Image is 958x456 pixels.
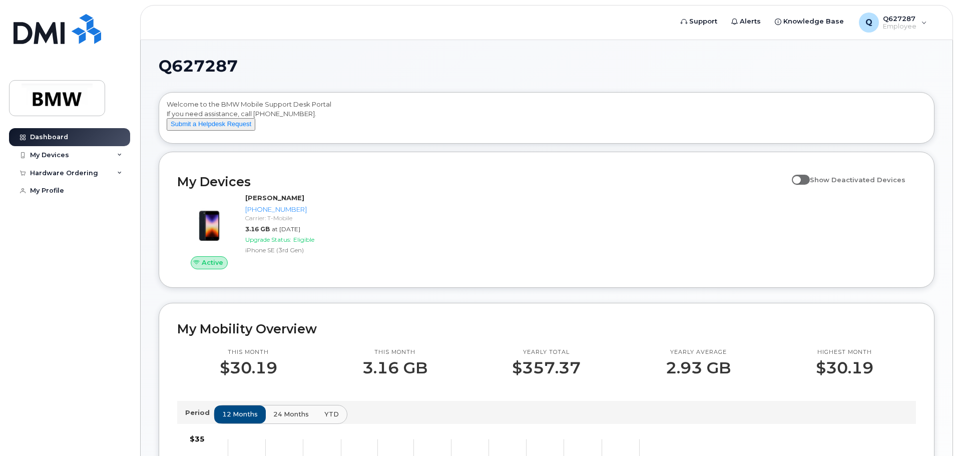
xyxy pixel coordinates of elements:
div: iPhone SE (3rd Gen) [245,246,349,254]
span: 24 months [273,409,309,419]
h2: My Devices [177,174,787,189]
p: This month [362,348,427,356]
p: Yearly total [512,348,581,356]
p: This month [220,348,277,356]
span: Eligible [293,236,314,243]
strong: [PERSON_NAME] [245,194,304,202]
p: Period [185,408,214,417]
span: Active [202,258,223,267]
span: 3.16 GB [245,225,270,233]
span: YTD [324,409,339,419]
span: Q627287 [159,59,238,74]
span: Show Deactivated Devices [810,176,905,184]
p: 3.16 GB [362,359,427,377]
h2: My Mobility Overview [177,321,916,336]
img: image20231002-3703462-1angbar.jpeg [185,198,233,246]
span: Upgrade Status: [245,236,291,243]
div: Carrier: T-Mobile [245,214,349,222]
p: $30.19 [816,359,873,377]
tspan: $35 [190,434,205,443]
a: Submit a Helpdesk Request [167,120,255,128]
button: Submit a Helpdesk Request [167,118,255,131]
a: Active[PERSON_NAME][PHONE_NUMBER]Carrier: T-Mobile3.16 GBat [DATE]Upgrade Status:EligibleiPhone S... [177,193,353,269]
p: $30.19 [220,359,277,377]
p: $357.37 [512,359,581,377]
input: Show Deactivated Devices [792,170,800,178]
div: [PHONE_NUMBER] [245,205,349,214]
p: Highest month [816,348,873,356]
p: 2.93 GB [666,359,731,377]
span: at [DATE] [272,225,300,233]
p: Yearly average [666,348,731,356]
div: Welcome to the BMW Mobile Support Desk Portal If you need assistance, call [PHONE_NUMBER]. [167,100,926,140]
